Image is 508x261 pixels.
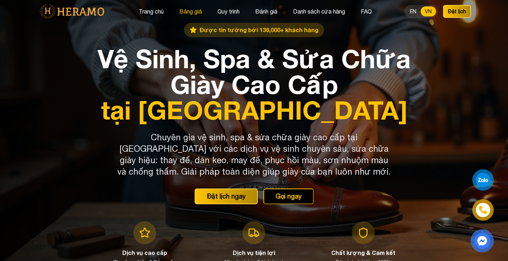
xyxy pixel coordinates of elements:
button: Trang chủ [137,7,166,16]
h3: Chất lượng & Cam kết [331,249,395,257]
button: Gọi ngay [263,189,314,204]
button: Đánh giá [253,7,279,16]
button: Đặt lịch ngay [195,189,258,204]
button: FAQ [359,7,374,16]
p: Chuyên gia vệ sinh, spa & sửa chữa giày cao cấp tại [GEOGRAPHIC_DATA] với các dịch vụ vệ sinh chu... [117,131,391,177]
h3: Dịch vụ tiện lợi [233,249,275,257]
h1: Vệ Sinh, Spa & Sửa Chữa Giày Cao Cấp [94,46,414,123]
button: Quy trình [215,7,242,16]
img: phone-icon [478,205,488,215]
a: phone-icon [473,200,493,220]
button: VN [421,6,436,16]
h3: Dịch vụ cao cấp [122,249,167,257]
button: Bảng giá [177,7,204,16]
span: Được tin tưởng bởi 136,000+ khách hàng [200,26,318,34]
button: EN [406,6,421,16]
button: Danh sách cửa hàng [291,7,347,16]
button: Đặt lịch [443,5,471,18]
img: logo-with-text.png [37,4,106,19]
span: tại [GEOGRAPHIC_DATA] [94,97,414,123]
